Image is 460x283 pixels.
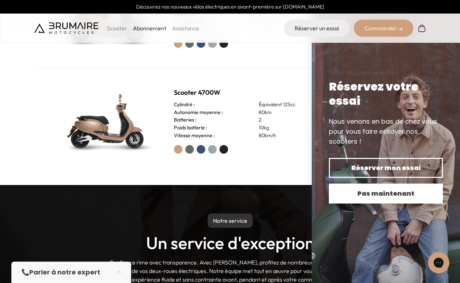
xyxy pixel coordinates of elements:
a: Assistance [172,25,199,32]
h3: Autonomie moyenne : [174,109,223,117]
p: 2 [259,116,315,124]
img: Panier [418,24,426,32]
img: Scooter Brumaire vert [57,85,157,156]
h3: Cylindré : [174,101,195,109]
p: 10kg [259,124,315,132]
img: Brumaire Motocycles [34,22,98,34]
h2: Un service d'exception [146,233,314,252]
p: 80km/h [259,132,315,140]
p: Scooter [107,24,127,32]
h2: Scooter 4700W [174,88,315,98]
h3: Poids batterie : [174,124,207,132]
div: Commander [354,20,413,37]
a: Abonnement [133,25,166,32]
iframe: Gorgias live chat messenger [424,249,453,276]
h3: Vitesse moyenne : [174,132,215,140]
a: Réserver un essai [284,20,350,37]
p: Équivalent 125cc [259,101,315,109]
img: right-arrow-2.png [398,27,403,31]
p: 80km [259,109,315,117]
h3: Batteries : [174,116,197,124]
p: Notre service [208,213,253,228]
